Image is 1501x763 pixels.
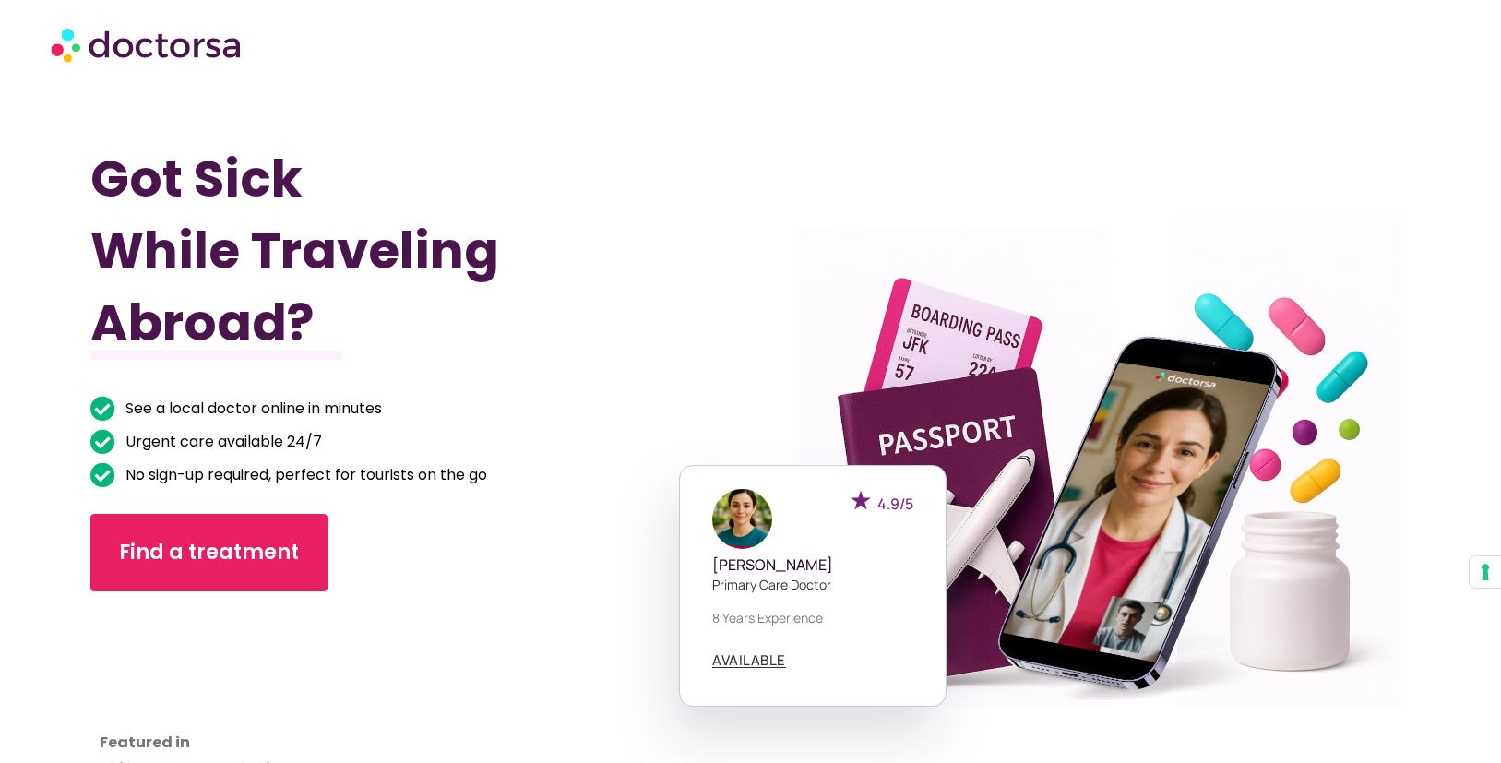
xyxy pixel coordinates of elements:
[121,396,382,422] span: See a local doctor online in minutes
[100,732,190,753] strong: Featured in
[1470,556,1501,588] button: Your consent preferences for tracking technologies
[90,143,652,359] h1: Got Sick While Traveling Abroad?
[712,608,913,627] p: 8 years experience
[100,619,266,757] iframe: Customer reviews powered by Trustpilot
[712,556,913,574] h5: [PERSON_NAME]
[712,653,786,668] a: AVAILABLE
[121,462,487,488] span: No sign-up required, perfect for tourists on the go
[712,575,913,594] p: Primary care doctor
[712,653,786,667] span: AVAILABLE
[90,514,328,591] a: Find a treatment
[119,538,299,567] span: Find a treatment
[121,429,322,455] span: Urgent care available 24/7
[877,494,913,514] span: 4.9/5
